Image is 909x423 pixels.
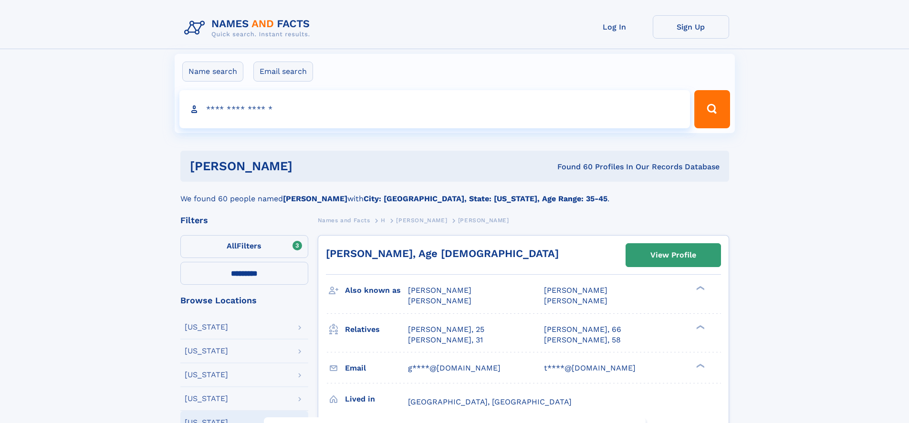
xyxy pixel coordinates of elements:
b: City: [GEOGRAPHIC_DATA], State: [US_STATE], Age Range: 35-45 [364,194,607,203]
a: [PERSON_NAME], 58 [544,335,621,345]
h3: Also known as [345,282,408,299]
img: Logo Names and Facts [180,15,318,41]
a: Sign Up [653,15,729,39]
div: Filters [180,216,308,225]
h3: Email [345,360,408,376]
div: [US_STATE] [185,347,228,355]
span: [PERSON_NAME] [408,296,471,305]
a: View Profile [626,244,721,267]
a: [PERSON_NAME], 66 [544,324,621,335]
div: Found 60 Profiles In Our Records Database [425,162,720,172]
h3: Relatives [345,321,408,338]
a: H [381,214,386,226]
h3: Lived in [345,391,408,407]
span: H [381,217,386,224]
span: [PERSON_NAME] [396,217,447,224]
a: Log In [576,15,653,39]
button: Search Button [694,90,730,128]
div: ❯ [694,362,705,369]
div: View Profile [650,244,696,266]
div: [US_STATE] [185,395,228,402]
b: [PERSON_NAME] [283,194,347,203]
a: [PERSON_NAME], 31 [408,335,483,345]
div: [US_STATE] [185,371,228,379]
span: [PERSON_NAME] [458,217,509,224]
span: [GEOGRAPHIC_DATA], [GEOGRAPHIC_DATA] [408,397,572,406]
span: [PERSON_NAME] [544,286,607,295]
input: search input [179,90,690,128]
span: [PERSON_NAME] [408,286,471,295]
a: [PERSON_NAME] [396,214,447,226]
h1: [PERSON_NAME] [190,160,425,172]
div: ❯ [694,324,705,330]
div: [US_STATE] [185,323,228,331]
span: [PERSON_NAME] [544,296,607,305]
label: Name search [182,62,243,82]
a: [PERSON_NAME], 25 [408,324,484,335]
label: Filters [180,235,308,258]
div: Browse Locations [180,296,308,305]
span: All [227,241,237,250]
div: We found 60 people named with . [180,182,729,205]
label: Email search [253,62,313,82]
div: ❯ [694,285,705,291]
a: [PERSON_NAME], Age [DEMOGRAPHIC_DATA] [326,248,559,259]
a: Names and Facts [318,214,370,226]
